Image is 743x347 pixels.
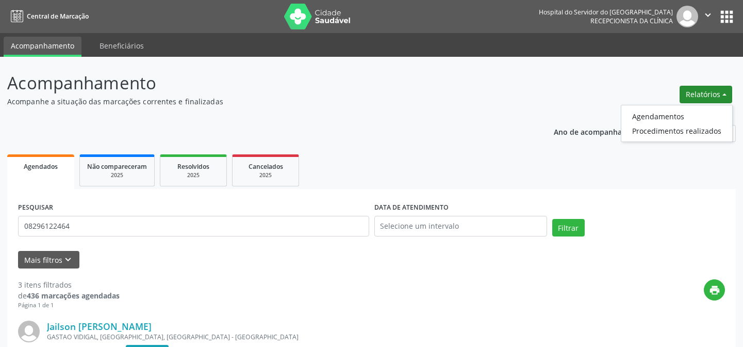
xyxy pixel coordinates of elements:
button: Relatórios [680,86,732,103]
ul: Relatórios [621,105,733,142]
span: Cancelados [249,162,283,171]
button: print [704,279,725,301]
input: Selecione um intervalo [374,216,547,236]
a: Beneficiários [92,37,151,55]
span: Não compareceram [87,162,147,171]
p: Acompanhamento [7,70,517,96]
div: 2025 [240,171,291,179]
a: Jailson [PERSON_NAME] [47,321,152,332]
label: DATA DE ATENDIMENTO [374,200,449,216]
input: Nome, código do beneficiário ou CPF [18,216,369,236]
i: keyboard_arrow_down [62,254,74,265]
button: apps [718,8,736,26]
span: Resolvidos [177,162,209,171]
p: Acompanhe a situação das marcações correntes e finalizadas [7,96,517,107]
div: Hospital do Servidor do [GEOGRAPHIC_DATA] [539,8,673,17]
a: Procedimentos realizados [621,123,732,138]
i:  [702,9,714,21]
a: Acompanhamento [4,37,81,57]
div: 2025 [87,171,147,179]
span: Central de Marcação [27,12,89,21]
button: Filtrar [552,219,585,236]
a: Agendamentos [621,109,732,123]
a: Central de Marcação [7,8,89,25]
strong: 436 marcações agendadas [27,291,120,301]
span: Recepcionista da clínica [590,17,673,25]
div: Página 1 de 1 [18,301,120,310]
img: img [676,6,698,27]
div: GASTAO VIDIGAL, [GEOGRAPHIC_DATA], [GEOGRAPHIC_DATA] - [GEOGRAPHIC_DATA] [47,333,570,341]
div: de [18,290,120,301]
p: Ano de acompanhamento [554,125,645,138]
div: 3 itens filtrados [18,279,120,290]
button: Mais filtroskeyboard_arrow_down [18,251,79,269]
span: Agendados [24,162,58,171]
img: img [18,321,40,342]
i: print [709,285,720,296]
label: PESQUISAR [18,200,53,216]
button:  [698,6,718,27]
div: 2025 [168,171,219,179]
